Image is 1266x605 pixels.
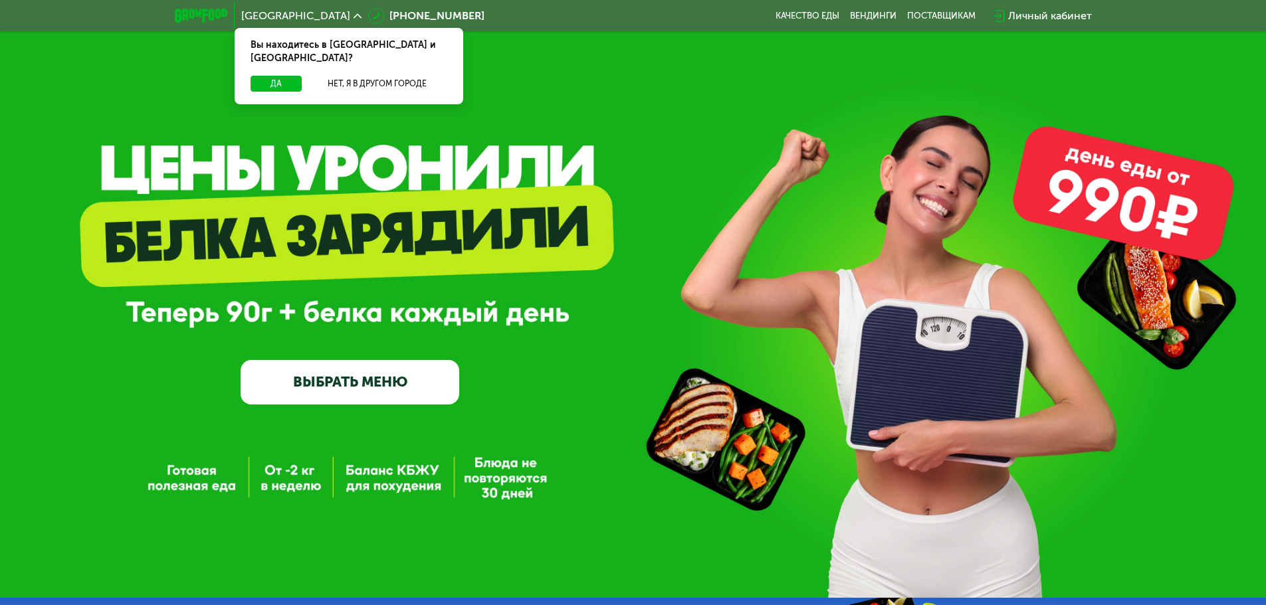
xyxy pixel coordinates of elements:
[1008,8,1092,24] div: Личный кабинет
[251,76,302,92] button: Да
[776,11,839,21] a: Качество еды
[241,11,350,21] span: [GEOGRAPHIC_DATA]
[850,11,897,21] a: Вендинги
[241,360,459,404] a: ВЫБРАТЬ МЕНЮ
[907,11,976,21] div: поставщикам
[235,28,463,76] div: Вы находитесь в [GEOGRAPHIC_DATA] и [GEOGRAPHIC_DATA]?
[307,76,447,92] button: Нет, я в другом городе
[368,8,484,24] a: [PHONE_NUMBER]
